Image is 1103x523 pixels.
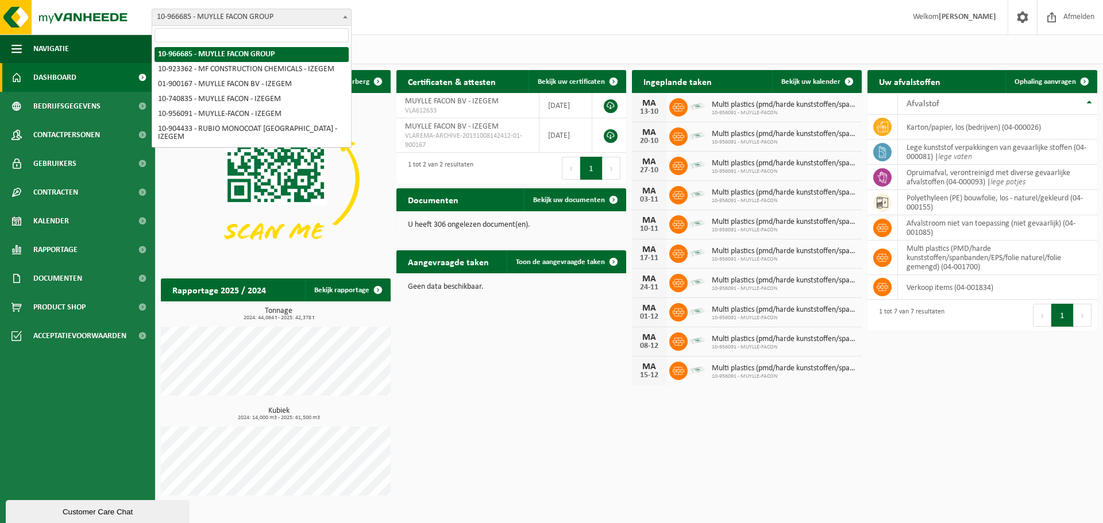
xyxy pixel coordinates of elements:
[638,137,661,145] div: 20-10
[1005,70,1096,93] a: Ophaling aanvragen
[603,157,620,180] button: Next
[712,276,856,285] span: Multi plastics (pmd/harde kunststoffen/spanbanden/eps/folie naturel/folie gemeng...
[167,415,391,421] span: 2024: 14,000 m3 - 2025: 61,500 m3
[33,293,86,321] span: Product Shop
[155,62,349,77] li: 10-923362 - MF CONSTRUCTION CHEMICALS - IZEGEM
[688,184,707,204] img: LP-SK-00500-LPE-16
[638,254,661,262] div: 17-11
[405,122,499,131] span: MUYLLE FACON BV - IZEGEM
[167,307,391,321] h3: Tonnage
[161,278,277,301] h2: Rapportage 2025 / 2024
[632,70,723,92] h2: Ingeplande taken
[161,93,391,265] img: Download de VHEPlus App
[33,34,69,63] span: Navigatie
[688,243,707,262] img: LP-SK-00500-LPE-16
[1033,304,1051,327] button: Previous
[638,99,661,108] div: MA
[638,128,661,137] div: MA
[507,250,625,273] a: Toon de aangevraagde taken
[33,321,126,350] span: Acceptatievoorwaarden
[688,96,707,116] img: LP-SK-00500-LPE-16
[638,187,661,196] div: MA
[638,362,661,371] div: MA
[638,333,661,342] div: MA
[638,166,661,175] div: 27-10
[712,305,856,315] span: Multi plastics (pmd/harde kunststoffen/spanbanden/eps/folie naturel/folie gemeng...
[516,258,605,266] span: Toon de aangevraagde taken
[712,373,856,380] span: 10-956091 - MUYLLE-FACON
[688,155,707,175] img: LP-SK-00500-LPE-16
[638,245,661,254] div: MA
[638,225,661,233] div: 10-11
[33,149,76,178] span: Gebruikers
[33,207,69,235] span: Kalender
[898,215,1097,241] td: afvalstroom niet van toepassing (niet gevaarlijk) (04-001085)
[167,315,391,321] span: 2024: 44,064 t - 2025: 42,378 t
[688,331,707,350] img: LP-SK-00500-LPE-16
[712,100,856,110] span: Multi plastics (pmd/harde kunststoffen/spanbanden/eps/folie naturel/folie gemeng...
[167,407,391,421] h3: Kubiek
[539,118,592,153] td: [DATE]
[33,235,78,264] span: Rapportage
[712,227,856,234] span: 10-956091 - MUYLLE-FACON
[33,63,76,92] span: Dashboard
[33,92,101,121] span: Bedrijfsgegevens
[529,70,625,93] a: Bekijk uw certificaten
[638,157,661,166] div: MA
[402,156,473,181] div: 1 tot 2 van 2 resultaten
[638,196,661,204] div: 03-11
[638,274,661,284] div: MA
[688,214,707,233] img: LP-SK-00500-LPE-16
[1015,78,1076,86] span: Ophaling aanvragen
[335,70,389,93] button: Verberg
[638,342,661,350] div: 08-12
[990,178,1025,187] i: lege potjes
[688,272,707,292] img: LP-SK-00500-LPE-16
[405,106,530,115] span: VLA612633
[396,250,500,273] h2: Aangevraagde taken
[873,303,944,328] div: 1 tot 7 van 7 resultaten
[152,9,352,26] span: 10-966685 - MUYLLE FACON GROUP
[405,131,530,150] span: VLAREMA-ARCHIVE-20131008142412-01-900167
[712,168,856,175] span: 10-956091 - MUYLLE-FACON
[638,284,661,292] div: 24-11
[1074,304,1092,327] button: Next
[155,47,349,62] li: 10-966685 - MUYLLE FACON GROUP
[898,190,1097,215] td: polyethyleen (PE) bouwfolie, los - naturel/gekleurd (04-000155)
[638,313,661,321] div: 01-12
[638,108,661,116] div: 13-10
[305,278,389,301] a: Bekijk rapportage
[533,196,605,204] span: Bekijk uw documenten
[898,165,1097,190] td: opruimafval, verontreinigd met diverse gevaarlijke afvalstoffen (04-000093) |
[562,157,580,180] button: Previous
[33,121,100,149] span: Contactpersonen
[939,13,996,21] strong: [PERSON_NAME]
[638,304,661,313] div: MA
[712,218,856,227] span: Multi plastics (pmd/harde kunststoffen/spanbanden/eps/folie naturel/folie gemeng...
[712,256,856,263] span: 10-956091 - MUYLLE-FACON
[898,241,1097,275] td: multi plastics (PMD/harde kunststoffen/spanbanden/EPS/folie naturel/folie gemengd) (04-001700)
[538,78,605,86] span: Bekijk uw certificaten
[712,315,856,321] span: 10-956091 - MUYLLE-FACON
[408,221,615,229] p: U heeft 306 ongelezen document(en).
[396,70,507,92] h2: Certificaten & attesten
[712,197,856,204] span: 10-956091 - MUYLLE-FACON
[638,216,661,225] div: MA
[638,371,661,379] div: 15-12
[33,178,78,207] span: Contracten
[712,285,856,292] span: 10-956091 - MUYLLE-FACON
[712,159,856,168] span: Multi plastics (pmd/harde kunststoffen/spanbanden/eps/folie naturel/folie gemeng...
[539,93,592,118] td: [DATE]
[155,107,349,122] li: 10-956091 - MUYLLE-FACON - IZEGEM
[524,188,625,211] a: Bekijk uw documenten
[712,188,856,197] span: Multi plastics (pmd/harde kunststoffen/spanbanden/eps/folie naturel/folie gemeng...
[688,301,707,321] img: LP-SK-00500-LPE-16
[580,157,603,180] button: 1
[898,140,1097,165] td: lege kunststof verpakkingen van gevaarlijke stoffen (04-000081) |
[33,264,82,293] span: Documenten
[781,78,840,86] span: Bekijk uw kalender
[344,78,369,86] span: Verberg
[155,122,349,145] li: 10-904433 - RUBIO MONOCOAT [GEOGRAPHIC_DATA] - IZEGEM
[6,498,192,523] iframe: chat widget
